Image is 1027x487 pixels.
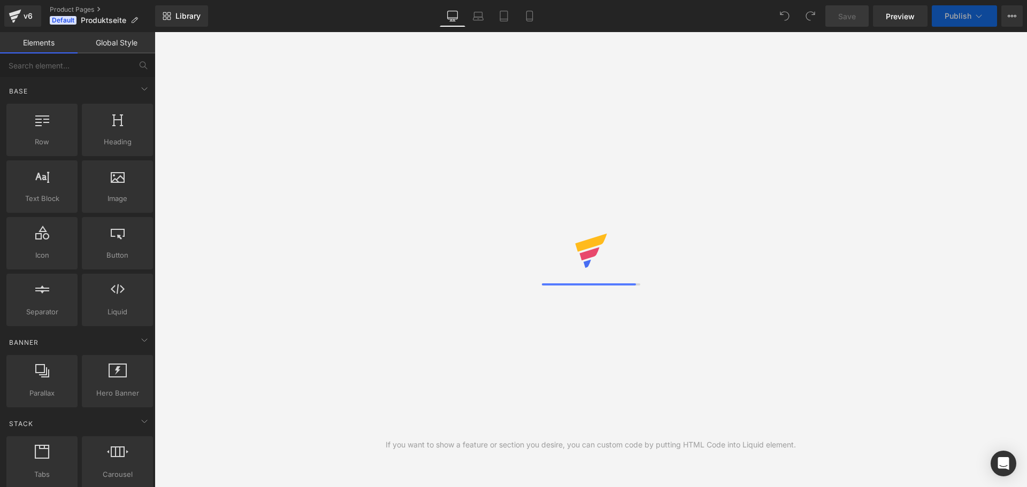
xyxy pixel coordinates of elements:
div: Open Intercom Messenger [991,451,1016,476]
span: Image [85,193,150,204]
a: Tablet [491,5,517,27]
span: Preview [886,11,915,22]
a: Laptop [465,5,491,27]
a: Mobile [517,5,542,27]
span: Base [8,86,29,96]
span: Hero Banner [85,388,150,399]
span: Tabs [10,469,74,480]
a: Global Style [78,32,155,53]
a: v6 [4,5,41,27]
button: Undo [774,5,795,27]
button: Redo [800,5,821,27]
a: Preview [873,5,928,27]
span: Publish [945,12,971,20]
a: Product Pages [50,5,155,14]
a: New Library [155,5,208,27]
span: Button [85,250,150,261]
span: Heading [85,136,150,148]
div: If you want to show a feature or section you desire, you can custom code by putting HTML Code int... [386,439,796,451]
span: Text Block [10,193,74,204]
span: Liquid [85,306,150,318]
span: Default [50,16,76,25]
div: v6 [21,9,35,23]
span: Parallax [10,388,74,399]
button: More [1001,5,1023,27]
span: Separator [10,306,74,318]
span: Save [838,11,856,22]
span: Icon [10,250,74,261]
a: Desktop [440,5,465,27]
span: Banner [8,337,40,347]
span: Row [10,136,74,148]
span: Produktseite [81,16,126,25]
span: Library [175,11,201,21]
span: Carousel [85,469,150,480]
span: Stack [8,419,34,429]
button: Publish [932,5,997,27]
